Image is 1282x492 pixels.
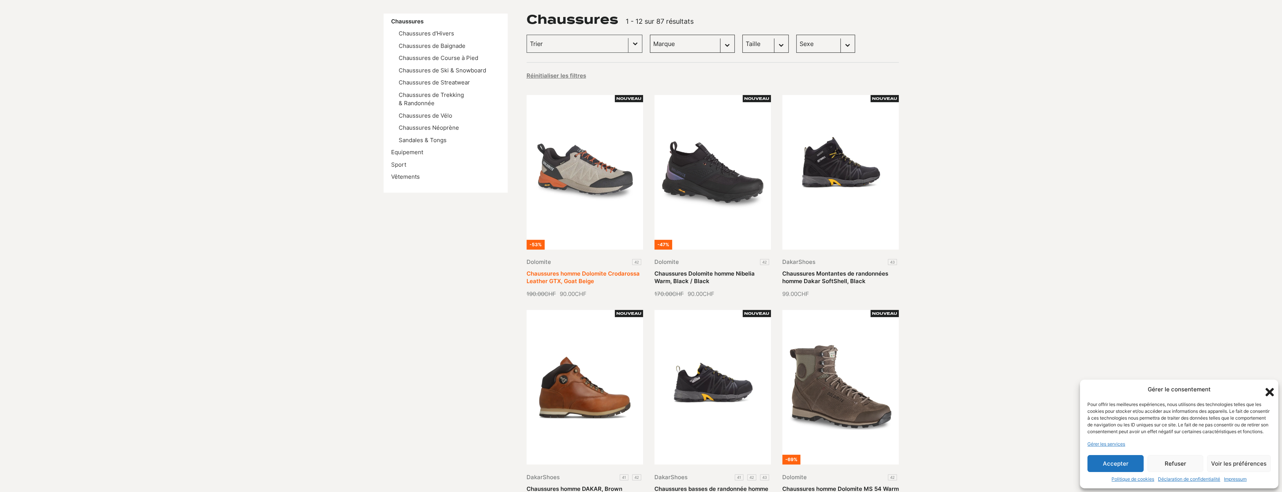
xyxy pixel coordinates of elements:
[1263,386,1271,393] div: Fermer la boîte de dialogue
[399,54,478,61] a: Chaussures de Course à Pied
[1148,385,1211,394] div: Gérer le consentement
[399,30,454,37] a: Chaussures d'Hivers
[527,14,618,26] h1: Chaussures
[527,72,586,80] button: Réinitialiser les filtres
[530,39,625,49] input: Trier
[391,173,420,180] a: Vêtements
[1087,401,1270,435] div: Pour offrir les meilleures expériences, nous utilisons des technologies telles que les cookies po...
[1207,455,1271,472] button: Voir les préférences
[399,112,452,119] a: Chaussures de Vélo
[527,270,640,285] a: Chaussures homme Dolomite Crodarossa Leather GTX, Goat Beige
[1224,476,1247,483] a: Impressum
[1087,455,1144,472] button: Accepter
[391,149,423,156] a: Equipement
[782,270,888,285] a: Chaussures Montantes de randonnées homme Dakar SoftShell, Black
[628,35,642,52] button: Basculer la liste
[654,270,755,285] a: Chaussures Dolomite homme Nibelia Warm, Black / Black
[399,79,470,86] a: Chaussures de Streatwear
[1147,455,1204,472] button: Refuser
[1087,441,1125,448] a: Gérer les services
[391,161,406,168] a: Sport
[399,91,464,107] a: Chaussures de Trekking & Randonnée
[399,124,459,131] a: Chaussures Néoprène
[399,42,465,49] a: Chaussures de Baignade
[399,136,447,144] a: Sandales & Tongs
[1158,476,1220,483] a: Déclaration de confidentialité
[399,67,486,74] a: Chaussures de Ski & Snowboard
[391,18,424,25] a: Chaussures
[1112,476,1154,483] a: Politique de cookies
[626,17,694,25] span: 1 - 12 sur 87 résultats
